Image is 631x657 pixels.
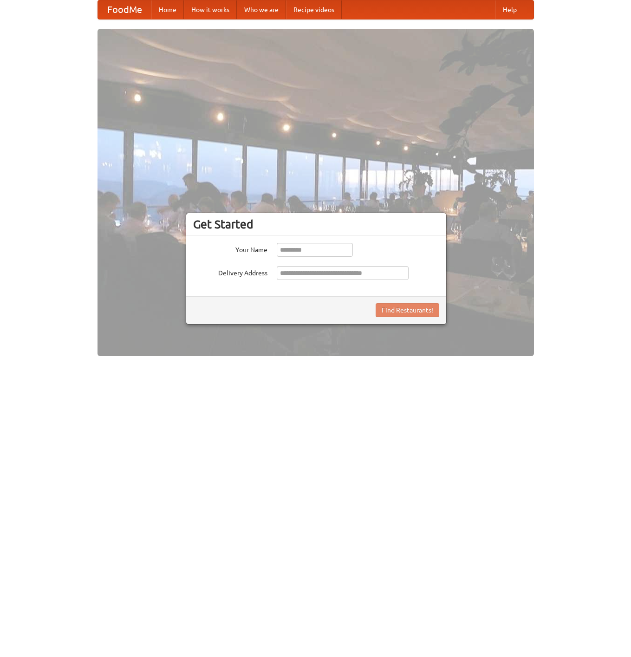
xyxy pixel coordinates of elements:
[495,0,524,19] a: Help
[193,217,439,231] h3: Get Started
[237,0,286,19] a: Who we are
[193,243,267,254] label: Your Name
[151,0,184,19] a: Home
[286,0,342,19] a: Recipe videos
[184,0,237,19] a: How it works
[98,0,151,19] a: FoodMe
[376,303,439,317] button: Find Restaurants!
[193,266,267,278] label: Delivery Address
